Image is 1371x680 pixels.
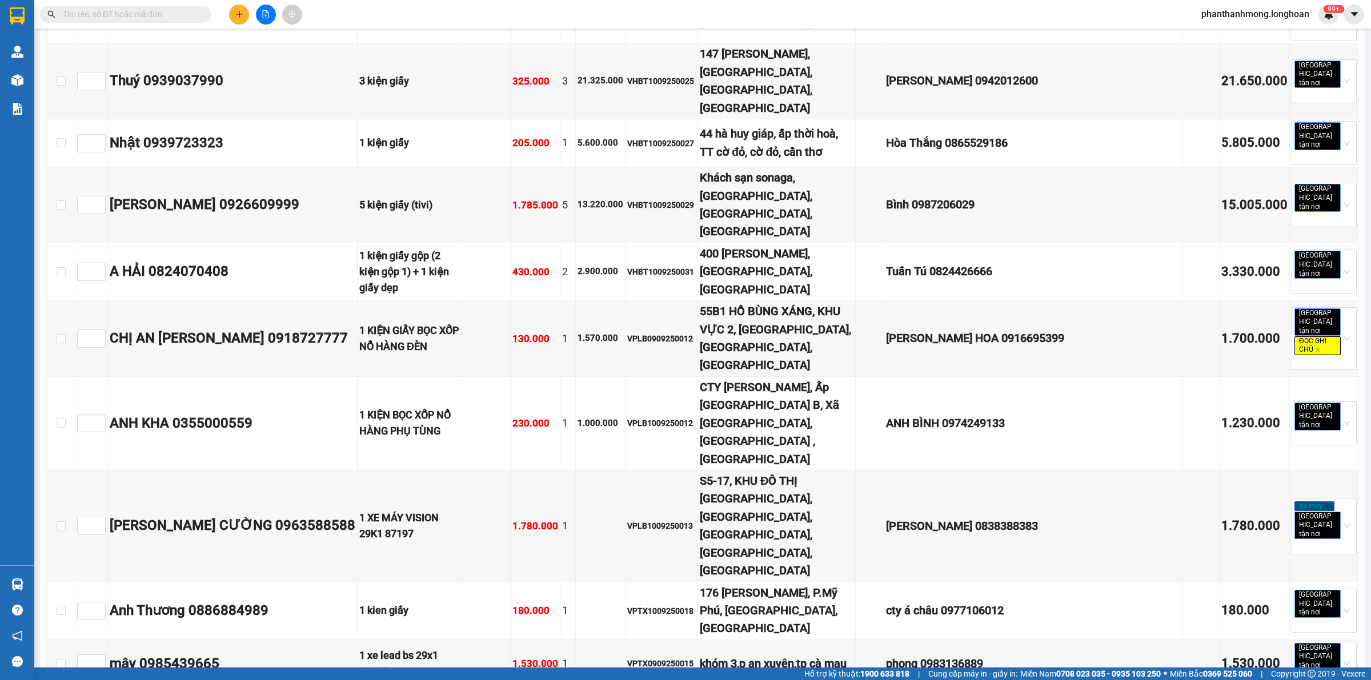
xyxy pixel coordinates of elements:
div: 21.650.000 [1221,71,1288,91]
span: [GEOGRAPHIC_DATA] tận nơi [1294,643,1341,671]
div: [PERSON_NAME] 0926609999 [110,194,355,216]
div: 5 kiện giấy (tivi) [359,197,460,213]
td: VHBT1009250027 [626,119,698,167]
strong: 0369 525 060 [1203,669,1252,678]
div: Khách sạn sonaga, [GEOGRAPHIC_DATA], [GEOGRAPHIC_DATA], [GEOGRAPHIC_DATA] [700,169,853,241]
span: close [1322,204,1328,210]
div: Tuấn Tú 0824426666 [886,263,1180,280]
strong: 0708 023 035 - 0935 103 250 [1056,669,1161,678]
span: file-add [262,10,270,18]
span: [GEOGRAPHIC_DATA] tận nơi [1294,61,1341,88]
td: VHBT1009250029 [626,167,698,243]
span: close [1322,531,1328,537]
span: [GEOGRAPHIC_DATA] tận nơi [1294,308,1341,336]
span: | [918,667,920,680]
span: [GEOGRAPHIC_DATA] tận nơi [1294,251,1341,279]
div: Thuý 0939037990 [110,70,355,92]
span: close [1322,609,1328,615]
div: 1 kien giấy [359,602,460,618]
div: 430.000 [512,264,558,280]
div: 3.330.000 [1221,262,1288,282]
button: aim [282,5,302,25]
img: warehouse-icon [11,74,23,86]
div: mây 0985439665 [110,653,355,675]
div: Anh Thương 0886884989 [110,600,355,622]
div: [PERSON_NAME] 0942012600 [886,72,1180,90]
div: 230.000 [512,416,558,431]
div: 5.600.000 [578,136,623,150]
span: [GEOGRAPHIC_DATA] tận nơi [1294,512,1341,540]
span: | [1261,667,1262,680]
div: 180.000 [512,603,558,618]
div: 15.005.000 [1221,195,1288,215]
div: 1 kiện giấy [359,135,460,151]
span: plus [235,10,243,18]
div: 325.000 [512,74,558,89]
input: Tìm tên, số ĐT hoặc mã đơn [63,8,198,21]
div: ANH KHA 0355000559 [110,413,355,434]
button: plus [229,5,249,25]
span: close [1315,347,1321,353]
span: ⚪️ [1164,671,1167,676]
div: 3 kiện giấy [359,73,460,89]
div: 1.700.000 [1221,329,1288,349]
div: VHBT1009250031 [627,265,696,278]
img: logo-vxr [10,7,25,25]
div: 147 [PERSON_NAME], [GEOGRAPHIC_DATA], [GEOGRAPHIC_DATA], [GEOGRAPHIC_DATA] [700,45,853,117]
img: icon-new-feature [1324,9,1334,19]
span: close [1322,142,1328,147]
div: 21.325.000 [578,74,623,88]
span: [GEOGRAPHIC_DATA] tận nơi [1294,122,1341,150]
div: 1 [562,415,574,431]
span: ĐỌC GHI CHÚ [1294,336,1341,355]
div: 55B1 HỒ BÙNG XÁNG, KHU VỰC 2, [GEOGRAPHIC_DATA], [GEOGRAPHIC_DATA], [GEOGRAPHIC_DATA] [700,303,853,375]
div: 5 [562,197,574,213]
div: khóm 3,p an xuyên,tp cà mau [700,655,853,673]
span: close [1322,328,1328,333]
div: 176 [PERSON_NAME], P.Mỹ Phú, [GEOGRAPHIC_DATA], [GEOGRAPHIC_DATA] [700,584,853,638]
div: CTY [PERSON_NAME], Ấp [GEOGRAPHIC_DATA] B, Xã [GEOGRAPHIC_DATA], [GEOGRAPHIC_DATA] , [GEOGRAPHIC_... [700,379,853,468]
span: search [47,10,55,18]
div: 1.230.000 [1221,413,1288,433]
div: 1 KIỆN BỌC XỐP NỔ HÀNG PHỤ TÙNG [359,407,460,440]
span: message [12,656,23,667]
div: CHỊ AN [PERSON_NAME] 0918727777 [110,328,355,349]
div: [PERSON_NAME] CƯỜNG 0963588588 [110,515,355,537]
span: close [1322,662,1328,668]
div: VHBT1009250029 [627,199,696,211]
div: 1 [562,655,574,671]
td: VPLB0909250012 [626,301,698,377]
img: warehouse-icon [11,46,23,58]
span: Cung cấp máy in - giấy in: [928,667,1017,680]
div: 1 KIỆN GIẤY BỌC XỐP NỔ HÀNG ĐÈN [359,323,460,355]
button: caret-down [1344,5,1364,25]
span: question-circle [12,605,23,615]
span: Xe máy [1294,501,1334,512]
div: 1.570.000 [578,332,623,345]
div: 1 kiện giấy gộp (2 kiện gộp 1) + 1 kiện giấy dẹp [359,248,460,296]
div: 1.780.000 [1221,516,1288,536]
div: cty á châu 0977106012 [886,602,1180,619]
div: 400 [PERSON_NAME], [GEOGRAPHIC_DATA], [GEOGRAPHIC_DATA] [700,245,853,299]
div: 1 [562,518,574,534]
div: 205.000 [512,135,558,151]
div: [PERSON_NAME] 0838388383 [886,517,1180,535]
span: Miền Nam [1020,667,1161,680]
div: phong 0983136889 [886,655,1180,673]
div: VPLB1009250013 [627,520,696,532]
span: close [1322,80,1328,86]
div: 1.530.000 [512,656,558,671]
div: 1.780.000 [512,518,558,534]
div: [PERSON_NAME] HOA 0916695399 [886,329,1180,347]
td: VPLB1009250012 [626,377,698,470]
img: warehouse-icon [11,578,23,590]
div: Hòa Thắng 0865529186 [886,134,1180,152]
span: close [1322,422,1328,428]
span: [GEOGRAPHIC_DATA] tận nơi [1294,184,1341,212]
div: 1 XE MÁY VISION 29K1 87197 [359,510,460,542]
div: A HẢI 0824070408 [110,261,355,283]
div: 1 xe lead bs 29x1 93145 [359,647,460,680]
span: close [1322,271,1328,276]
td: VPTX1009250018 [626,582,698,640]
span: Miền Bắc [1170,667,1252,680]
